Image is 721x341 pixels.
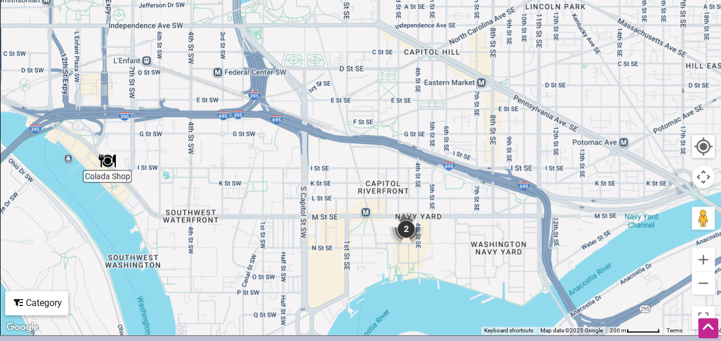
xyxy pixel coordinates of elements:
[692,207,715,230] button: Drag Pegman onto the map to open Street View
[691,305,716,330] button: Toggle fullscreen view
[540,327,603,334] span: Map data ©2025 Google
[692,135,715,158] button: Your Location
[3,320,41,335] img: Google
[6,292,67,314] div: Category
[484,327,533,335] button: Keyboard shortcuts
[606,327,663,335] button: Map Scale: 200 m per 54 pixels
[99,152,116,169] div: Colada Shop
[389,212,423,246] div: 2
[692,165,715,188] button: Map camera controls
[5,291,68,315] div: Filter by category
[3,320,41,335] a: Open this area in Google Maps (opens a new window)
[610,327,626,334] span: 200 m
[667,327,683,334] a: Terms (opens in new tab)
[692,248,715,271] button: Zoom in
[692,272,715,294] button: Zoom out
[698,318,718,338] div: Scroll Back to Top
